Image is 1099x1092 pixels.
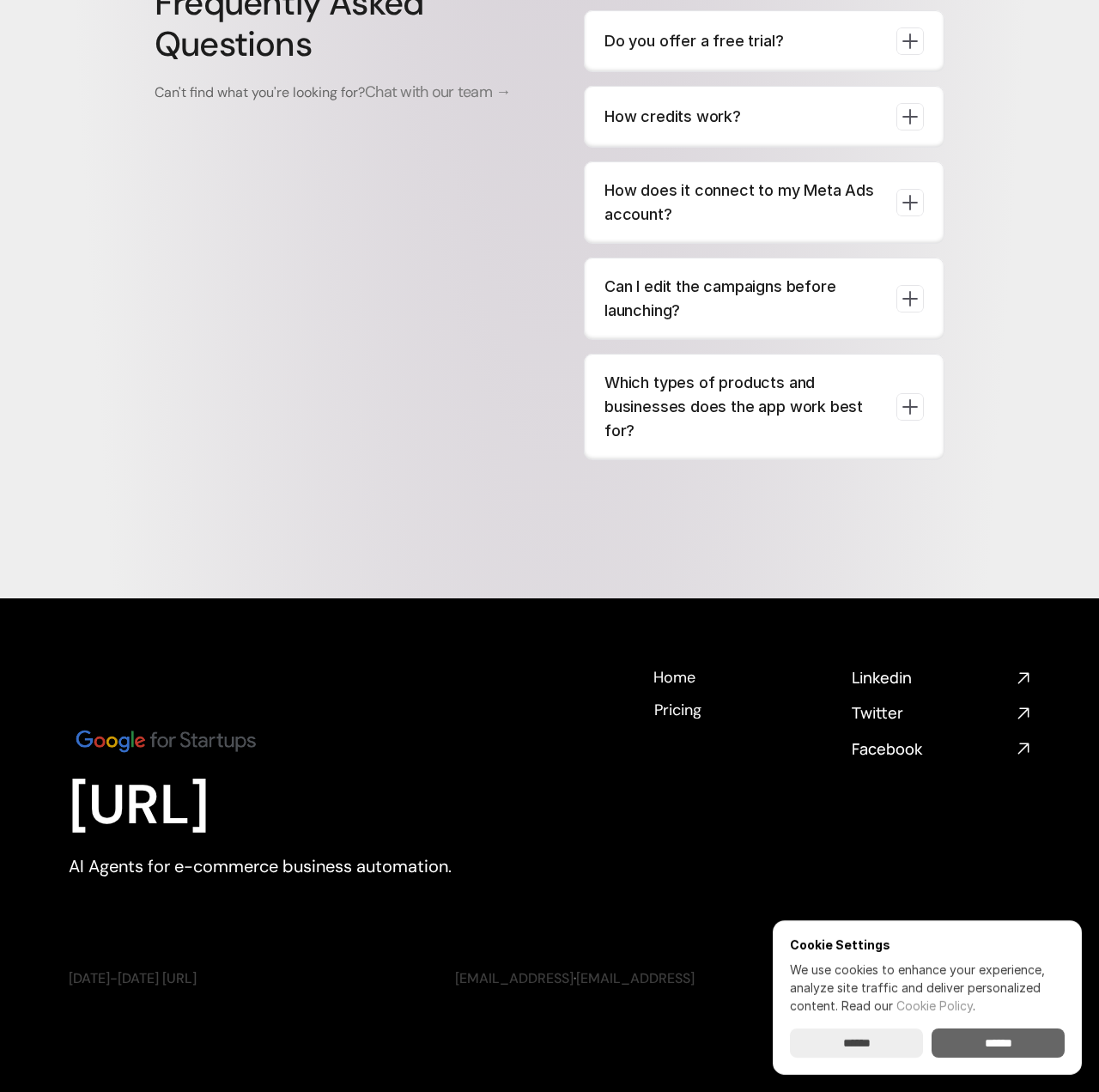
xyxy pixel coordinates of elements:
[852,702,1030,724] a: Twitter
[365,82,511,102] span: Chat with our team →
[455,969,574,987] a: [EMAIL_ADDRESS]
[852,667,1030,689] a: Linkedin
[69,854,541,878] p: AI Agents for e-commerce business automation.
[69,969,421,988] p: [DATE]-[DATE] [URL]
[852,738,1030,760] a: Facebook
[576,969,695,987] a: [EMAIL_ADDRESS]
[604,371,883,443] p: Which types of products and businesses does the app work best for?
[790,937,1065,952] h6: Cookie Settings
[653,700,702,719] a: Pricing
[841,998,975,1013] span: Read our .
[852,738,1010,760] h4: Facebook
[604,275,883,323] p: Can I edit the campaigns before launching?
[365,83,511,101] a: Chat with our team →
[896,998,973,1013] a: Cookie Policy
[852,702,1010,724] h4: Twitter
[455,969,807,988] p: ·
[604,105,883,129] p: How credits work?
[653,667,696,686] a: Home
[653,667,695,689] h4: Home
[852,667,1030,760] nav: Social media links
[155,82,515,103] p: Can't find what you're looking for?
[654,700,701,721] h4: Pricing
[604,179,883,227] p: How does it connect to my Meta Ads account?
[69,773,541,839] h1: [URL]
[852,667,1010,689] h4: Linkedin
[790,961,1065,1015] p: We use cookies to enhance your experience, analyze site traffic and deliver personalized content.
[604,29,883,53] p: Do you offer a free trial?
[653,667,831,719] nav: Footer navigation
